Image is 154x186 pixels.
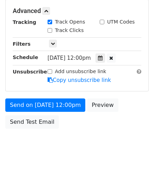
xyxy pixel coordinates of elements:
label: UTM Codes [107,18,135,26]
label: Track Opens [55,18,85,26]
h5: Advanced [13,7,141,15]
strong: Unsubscribe [13,69,47,75]
iframe: Chat Widget [119,152,154,186]
strong: Filters [13,41,31,47]
span: [DATE] 12:00pm [48,55,91,61]
strong: Tracking [13,19,36,25]
a: Send Test Email [5,115,59,129]
a: Copy unsubscribe link [48,77,111,83]
a: Preview [87,98,118,112]
a: Send on [DATE] 12:00pm [5,98,85,112]
label: Track Clicks [55,27,84,34]
label: Add unsubscribe link [55,68,106,75]
strong: Schedule [13,54,38,60]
